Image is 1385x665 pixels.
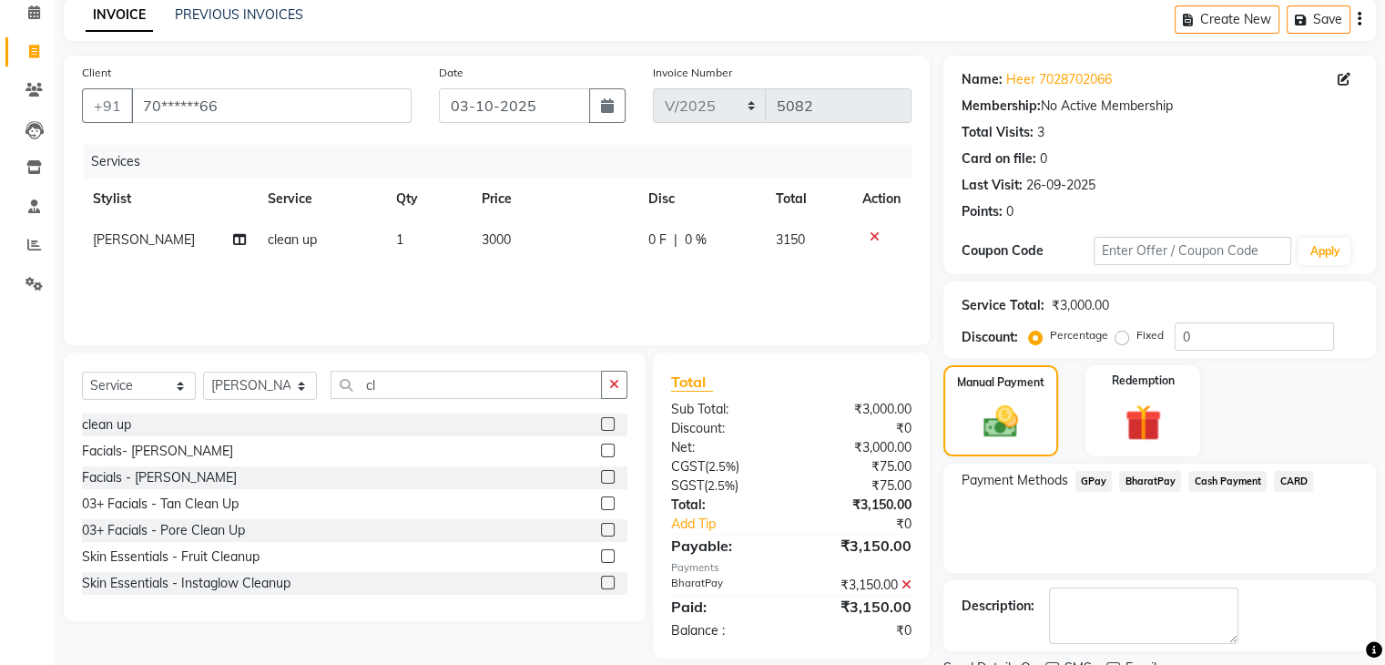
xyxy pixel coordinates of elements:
[791,419,925,438] div: ₹0
[1050,327,1108,343] label: Percentage
[82,65,111,81] label: Client
[962,328,1018,347] div: Discount:
[791,596,925,618] div: ₹3,150.00
[962,241,1094,261] div: Coupon Code
[962,70,1003,89] div: Name:
[82,468,237,487] div: Facials - [PERSON_NAME]
[1075,471,1113,492] span: GPay
[1112,373,1175,389] label: Redemption
[268,231,317,248] span: clean up
[84,145,925,179] div: Services
[657,576,791,595] div: BharatPay
[637,179,765,220] th: Disc
[385,179,471,220] th: Qty
[1136,327,1164,343] label: Fixed
[657,438,791,457] div: Net:
[791,496,925,515] div: ₹3,150.00
[1026,176,1095,195] div: 26-09-2025
[1094,237,1292,265] input: Enter Offer / Coupon Code
[962,296,1044,315] div: Service Total:
[175,6,303,23] a: PREVIOUS INVOICES
[1175,5,1279,34] button: Create New
[82,179,257,220] th: Stylist
[671,373,713,392] span: Total
[82,574,290,593] div: Skin Essentials - Instaglow Cleanup
[657,515,813,534] a: Add Tip
[791,621,925,640] div: ₹0
[396,231,403,248] span: 1
[1298,238,1350,265] button: Apply
[1274,471,1313,492] span: CARD
[708,459,736,474] span: 2.5%
[1188,471,1267,492] span: Cash Payment
[957,374,1044,391] label: Manual Payment
[765,179,851,220] th: Total
[482,231,511,248] span: 3000
[657,457,791,476] div: ( )
[674,230,677,250] span: |
[82,88,133,123] button: +91
[131,88,412,123] input: Search by Name/Mobile/Email/Code
[93,231,195,248] span: [PERSON_NAME]
[657,419,791,438] div: Discount:
[962,97,1041,116] div: Membership:
[708,478,735,493] span: 2.5%
[1114,400,1173,445] img: _gift.svg
[471,179,637,220] th: Price
[791,576,925,595] div: ₹3,150.00
[671,560,911,576] div: Payments
[813,515,924,534] div: ₹0
[82,521,245,540] div: 03+ Facials - Pore Clean Up
[671,477,704,494] span: SGST
[962,202,1003,221] div: Points:
[962,176,1023,195] div: Last Visit:
[671,458,705,475] span: CGST
[962,597,1034,616] div: Description:
[257,179,385,220] th: Service
[331,371,602,399] input: Search or Scan
[439,65,463,81] label: Date
[962,149,1036,169] div: Card on file:
[657,596,791,618] div: Paid:
[1037,123,1044,142] div: 3
[1119,471,1181,492] span: BharatPay
[685,230,707,250] span: 0 %
[791,476,925,496] div: ₹75.00
[791,535,925,557] div: ₹3,150.00
[657,400,791,419] div: Sub Total:
[962,123,1034,142] div: Total Visits:
[1287,5,1350,34] button: Save
[776,231,805,248] span: 3150
[657,476,791,496] div: ( )
[791,400,925,419] div: ₹3,000.00
[82,415,131,435] div: clean up
[973,402,1029,442] img: _cash.svg
[648,230,667,250] span: 0 F
[82,495,239,514] div: 03+ Facials - Tan Clean Up
[1006,202,1013,221] div: 0
[851,179,911,220] th: Action
[1006,70,1112,89] a: Heer 7028702066
[791,457,925,476] div: ₹75.00
[1040,149,1047,169] div: 0
[1052,296,1109,315] div: ₹3,000.00
[657,535,791,557] div: Payable:
[962,97,1358,116] div: No Active Membership
[653,65,732,81] label: Invoice Number
[82,442,233,461] div: Facials- [PERSON_NAME]
[657,496,791,515] div: Total:
[962,471,1068,490] span: Payment Methods
[791,438,925,457] div: ₹3,000.00
[657,621,791,640] div: Balance :
[82,547,260,567] div: Skin Essentials - Fruit Cleanup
